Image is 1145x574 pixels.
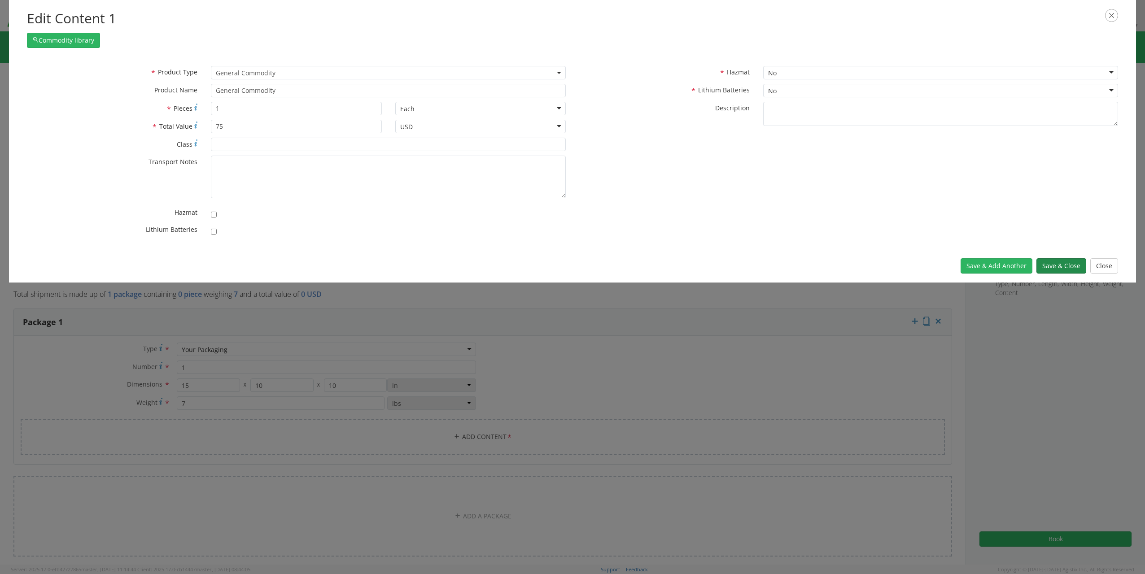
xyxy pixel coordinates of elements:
span: Lithium Batteries [146,225,197,234]
div: USD [400,122,413,131]
span: Class [177,140,192,148]
span: Hazmat [175,208,197,217]
span: Pieces [174,104,192,113]
span: Total Value [159,122,192,130]
button: Commodity library [27,33,100,48]
button: Save & Add Another [961,258,1032,274]
span: Hazmat [727,68,750,76]
span: Product Type [158,68,197,76]
div: No [768,69,777,78]
span: Transport Notes [149,157,197,166]
h2: Edit Content 1 [27,9,1118,28]
div: Each [400,104,415,113]
span: Description [715,104,750,112]
span: General Commodity [216,69,561,77]
div: No [768,87,777,96]
button: Close [1090,258,1118,274]
span: General Commodity [211,66,566,79]
span: Lithium Batteries [698,86,750,94]
span: Product Name [154,86,197,94]
button: Save & Close [1036,258,1086,274]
